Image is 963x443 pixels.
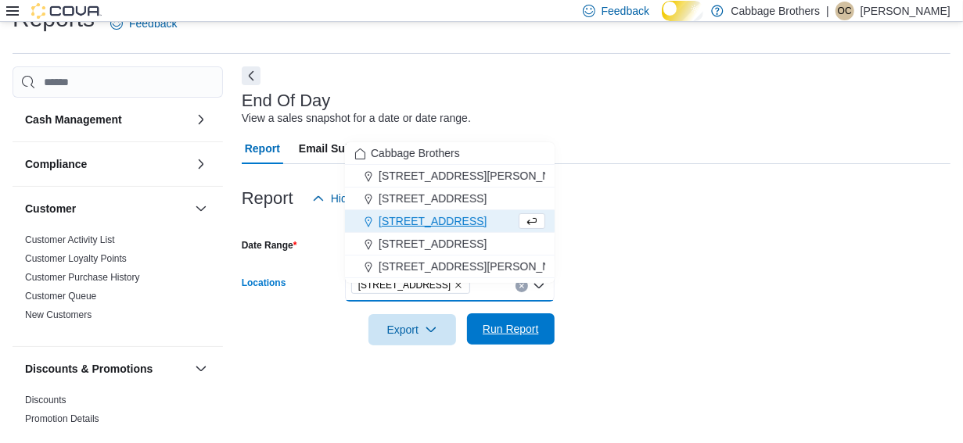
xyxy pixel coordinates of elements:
[345,233,555,255] button: [STREET_ADDRESS]
[345,142,555,165] button: Cabbage Brothers
[25,112,189,127] button: Cash Management
[826,2,829,20] p: |
[345,255,555,278] button: [STREET_ADDRESS][PERSON_NAME]
[378,314,447,345] span: Export
[242,66,261,85] button: Next
[192,155,210,173] button: Compliance
[25,156,189,172] button: Compliance
[25,201,76,216] h3: Customer
[25,201,189,216] button: Customer
[345,210,555,233] button: [STREET_ADDRESS]
[25,361,153,377] h3: Discounts & Promotions
[379,259,577,274] span: [STREET_ADDRESS][PERSON_NAME]
[861,2,950,20] p: [PERSON_NAME]
[345,188,555,210] button: [STREET_ADDRESS]
[31,3,102,19] img: Cova
[242,239,297,252] label: Date Range
[838,2,852,20] span: OC
[368,314,456,345] button: Export
[299,133,398,164] span: Email Subscription
[662,1,702,21] input: Dark Mode
[242,277,286,289] label: Locations
[25,234,115,246] span: Customer Activity List
[835,2,854,20] div: Oliver Coppolino
[25,291,96,302] a: Customer Queue
[306,183,419,214] button: Hide Parameters
[467,313,555,345] button: Run Report
[379,168,577,184] span: [STREET_ADDRESS][PERSON_NAME]
[104,8,183,39] a: Feedback
[25,413,99,425] span: Promotion Details
[25,361,189,377] button: Discounts & Promotions
[25,394,66,406] span: Discounts
[192,359,210,378] button: Discounts & Promotions
[192,199,210,218] button: Customer
[25,252,127,265] span: Customer Loyalty Points
[25,271,140,284] span: Customer Purchase History
[25,234,115,245] a: Customer Activity List
[25,413,99,424] a: Promotion Details
[245,133,280,164] span: Report
[13,230,223,346] div: Customer
[192,110,210,129] button: Cash Management
[242,189,293,208] h3: Report
[242,91,331,110] h3: End Of Day
[25,309,92,321] span: New Customers
[25,395,66,405] a: Discounts
[25,272,140,283] a: Customer Purchase History
[345,142,555,278] div: Choose from the following options
[25,112,122,127] h3: Cash Management
[25,290,96,302] span: Customer Queue
[25,156,87,172] h3: Compliance
[25,253,127,264] a: Customer Loyalty Points
[379,236,487,252] span: [STREET_ADDRESS]
[129,16,177,31] span: Feedback
[345,165,555,188] button: [STREET_ADDRESS][PERSON_NAME]
[379,191,487,206] span: [STREET_ADDRESS]
[331,191,413,206] span: Hide Parameters
[351,277,471,294] span: 483 Hwy #8
[242,110,471,127] div: View a sales snapshot for a date or date range.
[358,277,451,293] span: [STREET_ADDRESS]
[602,3,649,19] span: Feedback
[371,145,460,161] span: Cabbage Brothers
[731,2,821,20] p: Cabbage Brothers
[533,280,545,292] button: Close list of options
[483,321,539,337] span: Run Report
[516,280,528,292] button: Clear input
[454,280,463,290] button: Remove 483 Hwy #8 from selection in this group
[25,309,92,320] a: New Customers
[379,213,487,229] span: [STREET_ADDRESS]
